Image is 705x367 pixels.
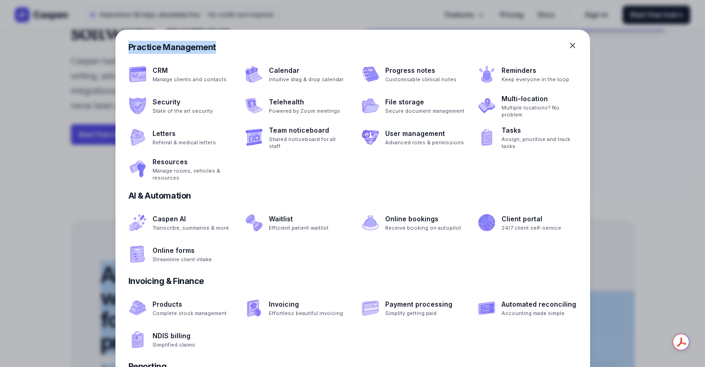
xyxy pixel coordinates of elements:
[152,97,213,108] a: Security
[152,65,227,76] a: CRM
[385,299,452,310] a: Payment processing
[152,213,229,225] a: Caspen AI
[269,125,348,136] a: Team noticeboard
[385,65,457,76] a: Progress notes
[152,245,212,256] a: Online forms
[152,156,232,167] a: Resources
[502,93,581,104] a: Multi-location
[385,213,461,225] a: Online bookings
[269,97,340,108] a: Telehealth
[269,213,329,225] a: Waitlist
[128,189,577,202] div: AI & Automation
[128,41,577,54] div: Practice Management
[152,330,195,341] a: NDIS billing
[152,128,216,139] a: Letters
[502,125,581,136] a: Tasks
[269,65,343,76] a: Calendar
[385,97,464,108] a: File storage
[502,65,569,76] a: Reminders
[269,299,343,310] a: Invoicing
[152,299,227,310] a: Products
[502,299,576,310] a: Automated reconciling
[385,128,464,139] a: User management
[128,275,577,288] div: Invoicing & Finance
[502,213,561,225] a: Client portal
